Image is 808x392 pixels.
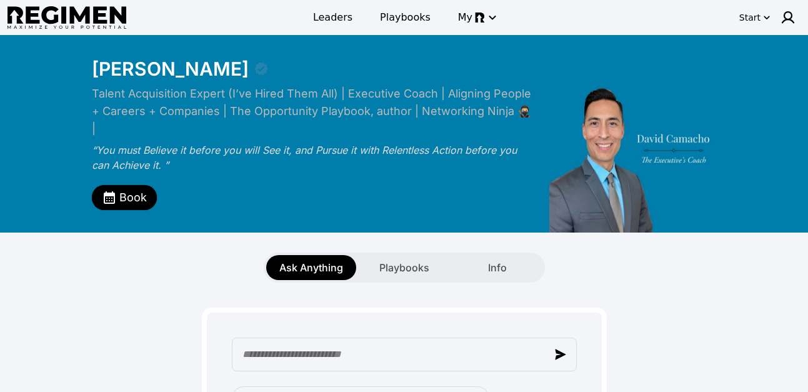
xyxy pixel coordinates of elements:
span: Info [488,260,507,275]
span: Book [119,189,147,206]
button: Info [452,255,542,280]
div: Verified partner - David Camacho [254,61,269,76]
img: send message [555,349,566,360]
img: user icon [781,10,796,25]
div: Talent Acquisition Expert (I’ve Hired Them All) | Executive Coach | Aligning People + Careers + C... [92,85,536,138]
div: Start [739,11,761,24]
span: My [458,10,472,25]
button: Ask Anything [266,255,356,280]
button: Start [737,8,773,28]
a: Leaders [306,6,360,29]
button: My [451,6,502,29]
span: Ask Anything [279,260,343,275]
span: Leaders [313,10,352,25]
div: “You must Believe it before you will See it, and Pursue it with Relentless Action before you can ... [92,143,536,173]
img: Regimen logo [7,6,126,29]
div: [PERSON_NAME] [92,58,249,80]
button: Book [92,185,157,210]
span: Playbooks [380,10,431,25]
span: Playbooks [379,260,429,275]
a: Playbooks [372,6,438,29]
button: Playbooks [359,255,449,280]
